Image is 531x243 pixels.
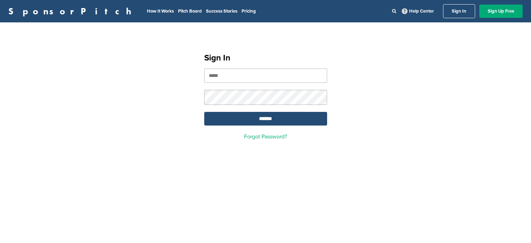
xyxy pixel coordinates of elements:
a: SponsorPitch [8,7,136,16]
h1: Sign In [204,52,327,64]
a: Success Stories [206,8,237,14]
a: Pricing [242,8,256,14]
a: Sign In [443,4,475,18]
a: Pitch Board [178,8,202,14]
a: Help Center [400,7,435,15]
a: Forgot Password? [244,133,287,140]
a: How It Works [147,8,174,14]
a: Sign Up Free [479,5,523,18]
